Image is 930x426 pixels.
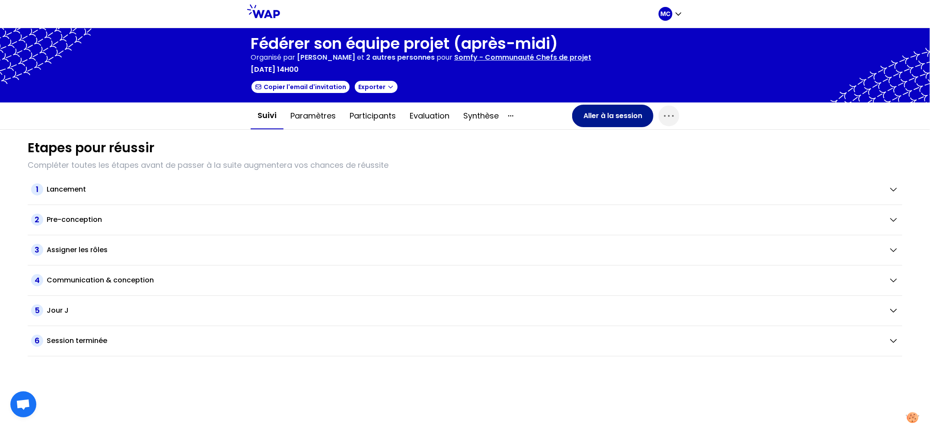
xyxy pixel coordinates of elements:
[251,80,350,94] button: Copier l'email d'invitation
[28,140,154,156] h1: Etapes pour réussir
[47,245,108,255] h2: Assigner les rôles
[47,305,69,316] h2: Jour J
[283,103,343,129] button: Paramètres
[31,183,43,195] span: 1
[297,52,435,63] p: et
[366,52,435,62] span: 2 autres personnes
[454,52,591,63] p: Somfy - Communauté Chefs de projet
[31,304,43,317] span: 5
[251,35,591,52] h1: Fédérer son équipe projet (après-midi)
[31,335,899,347] button: 6Session terminée
[251,64,299,75] p: [DATE] 14h00
[31,214,43,226] span: 2
[28,159,902,171] p: Compléter toutes les étapes avant de passer à la suite augmentera vos chances de réussite
[661,10,671,18] p: MC
[436,52,452,63] p: pour
[31,244,43,256] span: 3
[47,336,107,346] h2: Session terminée
[31,214,899,226] button: 2Pre-conception
[572,105,653,127] button: Aller à la session
[31,304,899,317] button: 5Jour J
[456,103,506,129] button: Synthèse
[31,274,899,286] button: 4Communication & conception
[47,215,102,225] h2: Pre-conception
[31,244,899,256] button: 3Assigner les rôles
[31,335,43,347] span: 6
[343,103,403,129] button: Participants
[47,275,154,285] h2: Communication & conception
[31,183,899,195] button: 1Lancement
[354,80,398,94] button: Exporter
[10,391,36,417] div: Ouvrir le chat
[297,52,355,62] span: [PERSON_NAME]
[403,103,456,129] button: Evaluation
[31,274,43,286] span: 4
[251,52,295,63] p: Organisé par
[251,102,283,129] button: Suivi
[47,184,86,195] h2: Lancement
[659,7,683,21] button: MC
